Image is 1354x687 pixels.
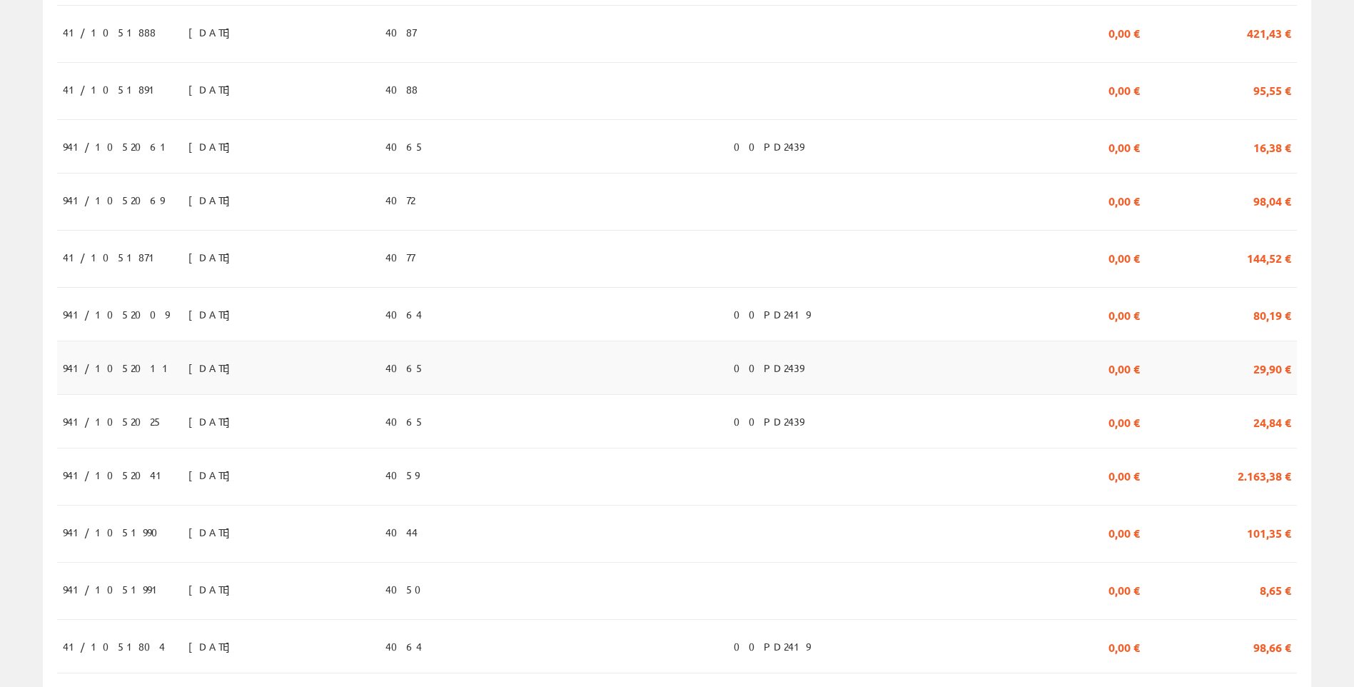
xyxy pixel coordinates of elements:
[385,577,430,601] span: 4050
[385,302,422,326] span: 4064
[385,634,422,658] span: 4064
[1247,245,1291,269] span: 144,52 €
[1253,77,1291,101] span: 95,55 €
[188,409,238,433] span: [DATE]
[734,356,804,380] span: 00PD2439
[63,188,164,212] span: 941/1052069
[1108,134,1140,159] span: 0,00 €
[63,577,163,601] span: 941/1051991
[1108,463,1140,487] span: 0,00 €
[63,356,174,380] span: 941/1052011
[1108,577,1140,601] span: 0,00 €
[63,77,161,101] span: 41/1051891
[1253,188,1291,212] span: 98,04 €
[385,463,419,487] span: 4059
[1108,20,1140,44] span: 0,00 €
[734,302,810,326] span: 00PD2419
[1238,463,1291,487] span: 2.163,38 €
[63,20,156,44] span: 41/1051888
[385,356,425,380] span: 4065
[1108,302,1140,326] span: 0,00 €
[1108,356,1140,380] span: 0,00 €
[1108,409,1140,433] span: 0,00 €
[188,188,238,212] span: [DATE]
[188,302,238,326] span: [DATE]
[188,356,238,380] span: [DATE]
[188,634,238,658] span: [DATE]
[1253,634,1291,658] span: 98,66 €
[1108,634,1140,658] span: 0,00 €
[1108,245,1140,269] span: 0,00 €
[188,77,238,101] span: [DATE]
[385,20,416,44] span: 4087
[63,302,169,326] span: 941/1052009
[63,520,166,544] span: 941/1051990
[385,409,425,433] span: 4065
[63,463,168,487] span: 941/1052041
[1108,188,1140,212] span: 0,00 €
[1247,520,1291,544] span: 101,35 €
[63,409,163,433] span: 941/1052025
[188,463,238,487] span: [DATE]
[188,134,238,159] span: [DATE]
[1108,77,1140,101] span: 0,00 €
[734,634,810,658] span: 00PD2419
[385,245,415,269] span: 4077
[385,134,425,159] span: 4065
[385,188,415,212] span: 4072
[63,634,165,658] span: 41/1051804
[1253,134,1291,159] span: 16,38 €
[188,577,238,601] span: [DATE]
[385,77,418,101] span: 4088
[1253,409,1291,433] span: 24,84 €
[1260,577,1291,601] span: 8,65 €
[385,520,418,544] span: 4044
[63,134,172,159] span: 941/1052061
[188,520,238,544] span: [DATE]
[1253,302,1291,326] span: 80,19 €
[188,20,238,44] span: [DATE]
[188,245,238,269] span: [DATE]
[734,134,804,159] span: 00PD2439
[734,409,804,433] span: 00PD2439
[1247,20,1291,44] span: 421,43 €
[1108,520,1140,544] span: 0,00 €
[63,245,161,269] span: 41/1051871
[1253,356,1291,380] span: 29,90 €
